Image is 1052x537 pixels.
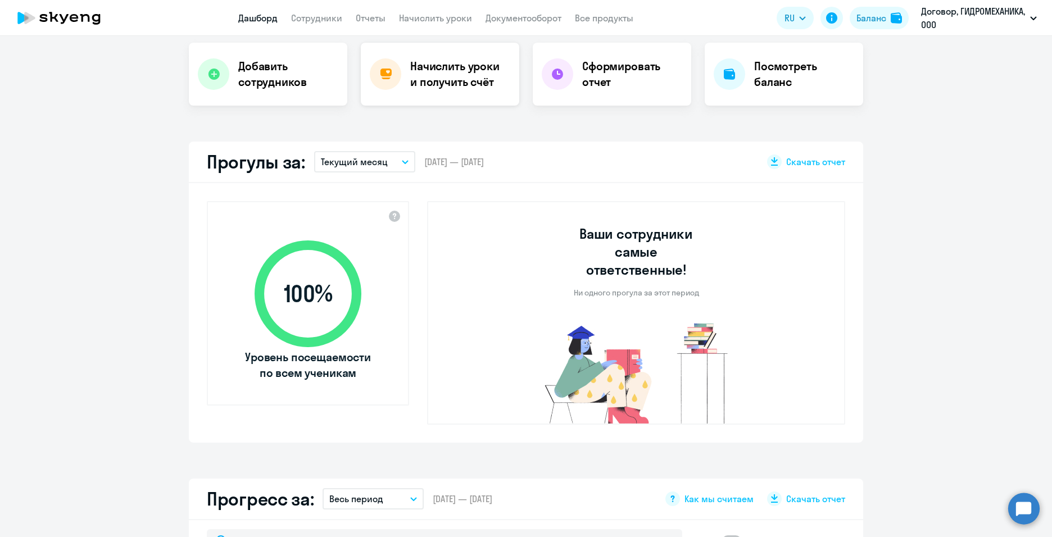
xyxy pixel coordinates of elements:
h4: Посмотреть баланс [754,58,854,90]
span: Скачать отчет [786,156,845,168]
h4: Начислить уроки и получить счёт [410,58,508,90]
button: RU [777,7,814,29]
a: Все продукты [575,12,633,24]
a: Сотрудники [291,12,342,24]
h2: Прогулы за: [207,151,305,173]
h4: Добавить сотрудников [238,58,338,90]
span: Скачать отчет [786,493,845,505]
h2: Прогресс за: [207,488,314,510]
p: Весь период [329,492,383,506]
span: Как мы считаем [684,493,754,505]
a: Документооборот [486,12,561,24]
img: balance [891,12,902,24]
div: Баланс [856,11,886,25]
button: Договор, ГИДРОМЕХАНИКА, ООО [915,4,1042,31]
h3: Ваши сотрудники самые ответственные! [564,225,709,279]
a: Отчеты [356,12,386,24]
span: [DATE] — [DATE] [424,156,484,168]
button: Весь период [323,488,424,509]
img: no-truants [524,320,749,424]
h4: Сформировать отчет [582,58,682,90]
a: Дашборд [238,12,278,24]
span: RU [785,11,795,25]
span: [DATE] — [DATE] [433,493,492,505]
p: Договор, ГИДРОМЕХАНИКА, ООО [921,4,1026,31]
button: Текущий месяц [314,151,415,172]
span: 100 % [243,280,373,307]
button: Балансbalance [850,7,909,29]
p: Ни одного прогула за этот период [574,288,699,298]
a: Начислить уроки [399,12,472,24]
span: Уровень посещаемости по всем ученикам [243,349,373,381]
p: Текущий месяц [321,155,388,169]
